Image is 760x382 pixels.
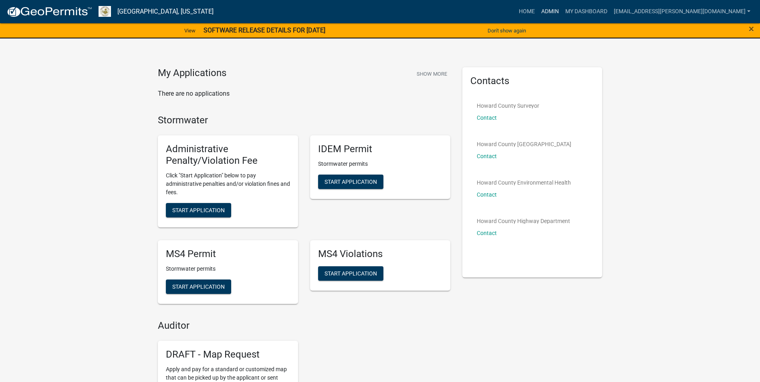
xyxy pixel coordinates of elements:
a: Contact [477,115,497,121]
span: Start Application [325,179,377,185]
button: Don't show again [484,24,529,37]
a: Home [516,4,538,19]
a: [GEOGRAPHIC_DATA], [US_STATE] [117,5,214,18]
span: Start Application [172,207,225,213]
h5: DRAFT - Map Request [166,349,290,360]
a: Admin [538,4,562,19]
p: Howard County Highway Department [477,218,570,224]
a: My Dashboard [562,4,611,19]
p: Stormwater permits [166,265,290,273]
a: [EMAIL_ADDRESS][PERSON_NAME][DOMAIN_NAME] [611,4,754,19]
p: Howard County [GEOGRAPHIC_DATA] [477,141,571,147]
p: There are no applications [158,89,450,99]
h5: IDEM Permit [318,143,442,155]
h5: MS4 Violations [318,248,442,260]
h5: MS4 Permit [166,248,290,260]
img: Howard County, Indiana [99,6,111,17]
h5: Contacts [470,75,595,87]
span: × [749,23,754,34]
button: Start Application [166,279,231,294]
p: Stormwater permits [318,160,442,168]
button: Start Application [318,266,383,281]
h4: My Applications [158,67,226,79]
button: Start Application [318,175,383,189]
p: Howard County Surveyor [477,103,539,109]
button: Close [749,24,754,34]
a: View [181,24,199,37]
strong: SOFTWARE RELEASE DETAILS FOR [DATE] [204,26,325,34]
span: Start Application [172,283,225,290]
h5: Administrative Penalty/Violation Fee [166,143,290,167]
a: Contact [477,230,497,236]
p: Click "Start Application" below to pay administrative penalties and/or violation fines and fees. [166,171,290,197]
a: Contact [477,191,497,198]
a: Contact [477,153,497,159]
span: Start Application [325,270,377,276]
button: Show More [413,67,450,80]
h4: Stormwater [158,115,450,126]
p: Howard County Environmental Health [477,180,571,185]
button: Start Application [166,203,231,217]
h4: Auditor [158,320,450,332]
